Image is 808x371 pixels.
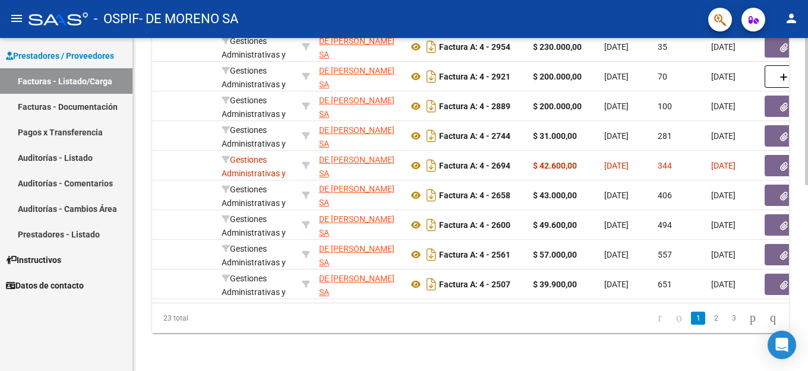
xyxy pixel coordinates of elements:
[784,11,798,26] mat-icon: person
[319,153,399,178] div: 30708492392
[533,220,577,230] strong: $ 49.600,00
[658,191,672,200] span: 406
[222,214,286,251] span: Gestiones Administrativas y Otros
[658,72,667,81] span: 70
[658,131,672,141] span: 281
[319,244,394,267] span: DE [PERSON_NAME] SA
[768,331,796,359] div: Open Intercom Messenger
[727,312,741,325] a: 3
[439,220,510,230] strong: Factura A: 4 - 2600
[691,312,705,325] a: 1
[6,49,114,62] span: Prestadores / Proveedores
[658,280,672,289] span: 651
[319,123,399,148] div: 30708492392
[319,274,394,297] span: DE [PERSON_NAME] SA
[658,250,672,259] span: 557
[222,155,286,192] span: Gestiones Administrativas y Otros
[533,42,582,52] strong: $ 230.000,00
[711,131,736,141] span: [DATE]
[658,42,667,52] span: 35
[439,250,510,259] strong: Factura A: 4 - 2561
[658,220,672,230] span: 494
[94,6,139,32] span: - OSPIF
[222,274,286,310] span: Gestiones Administrativas y Otros
[319,64,399,89] div: 30708492392
[533,131,577,141] strong: $ 31.000,00
[711,280,736,289] span: [DATE]
[424,156,439,175] i: Descargar documento
[658,161,672,170] span: 344
[424,97,439,116] i: Descargar documento
[424,245,439,264] i: Descargar documento
[604,42,629,52] span: [DATE]
[744,312,761,325] a: go to next page
[424,67,439,86] i: Descargar documento
[604,220,629,230] span: [DATE]
[533,250,577,259] strong: $ 57.000,00
[439,131,510,141] strong: Factura A: 4 - 2744
[671,312,687,325] a: go to previous page
[222,66,286,103] span: Gestiones Administrativas y Otros
[604,250,629,259] span: [DATE]
[139,6,238,32] span: - DE MORENO SA
[604,72,629,81] span: [DATE]
[319,96,394,119] span: DE [PERSON_NAME] SA
[319,94,399,119] div: 30708492392
[604,191,629,200] span: [DATE]
[319,272,399,297] div: 30708492392
[222,185,286,221] span: Gestiones Administrativas y Otros
[319,155,394,178] span: DE [PERSON_NAME] SA
[711,42,736,52] span: [DATE]
[604,131,629,141] span: [DATE]
[152,303,277,333] div: 23 total
[424,275,439,294] i: Descargar documento
[533,191,577,200] strong: $ 43.000,00
[222,125,286,162] span: Gestiones Administrativas y Otros
[711,250,736,259] span: [DATE]
[6,279,84,292] span: Datos de contacto
[533,161,577,170] strong: $ 42.600,00
[689,308,707,328] li: page 1
[711,161,736,170] span: [DATE]
[604,102,629,111] span: [DATE]
[604,280,629,289] span: [DATE]
[424,37,439,56] i: Descargar documento
[319,182,399,207] div: 30708492392
[439,191,510,200] strong: Factura A: 4 - 2658
[424,186,439,205] i: Descargar documento
[319,125,394,148] span: DE [PERSON_NAME] SA
[439,42,510,52] strong: Factura A: 4 - 2954
[222,36,286,73] span: Gestiones Administrativas y Otros
[222,244,286,281] span: Gestiones Administrativas y Otros
[319,213,399,237] div: 30708492392
[319,214,394,237] span: DE [PERSON_NAME] SA
[711,102,736,111] span: [DATE]
[765,312,781,325] a: go to last page
[439,161,510,170] strong: Factura A: 4 - 2694
[319,184,394,207] span: DE [PERSON_NAME] SA
[439,280,510,289] strong: Factura A: 4 - 2507
[319,34,399,59] div: 30708492392
[319,242,399,267] div: 30708492392
[533,280,577,289] strong: $ 39.900,00
[533,102,582,111] strong: $ 200.000,00
[424,126,439,145] i: Descargar documento
[424,215,439,234] i: Descargar documento
[711,220,736,230] span: [DATE]
[711,191,736,200] span: [DATE]
[6,253,61,267] span: Instructivos
[658,102,672,111] span: 100
[533,72,582,81] strong: $ 200.000,00
[10,11,24,26] mat-icon: menu
[439,72,510,81] strong: Factura A: 4 - 2921
[222,96,286,132] span: Gestiones Administrativas y Otros
[707,308,725,328] li: page 2
[439,102,510,111] strong: Factura A: 4 - 2889
[604,161,629,170] span: [DATE]
[711,72,736,81] span: [DATE]
[652,312,667,325] a: go to first page
[709,312,723,325] a: 2
[319,66,394,89] span: DE [PERSON_NAME] SA
[725,308,743,328] li: page 3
